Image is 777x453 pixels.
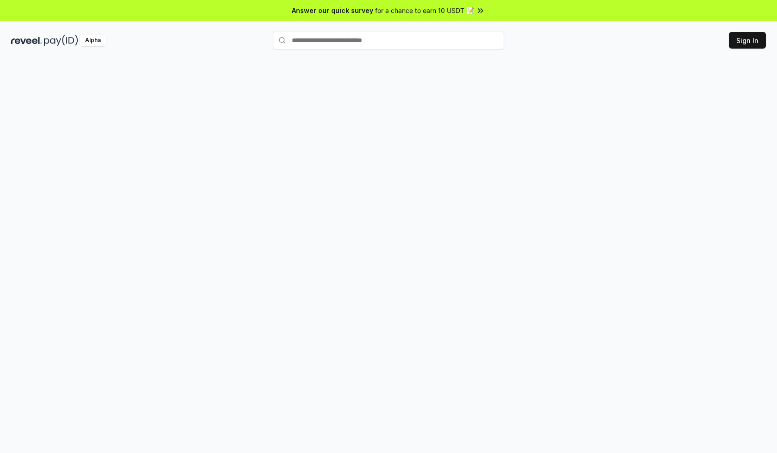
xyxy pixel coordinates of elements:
[44,35,78,46] img: pay_id
[80,35,106,46] div: Alpha
[375,6,474,15] span: for a chance to earn 10 USDT 📝
[292,6,373,15] span: Answer our quick survey
[11,35,42,46] img: reveel_dark
[729,32,766,49] button: Sign In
